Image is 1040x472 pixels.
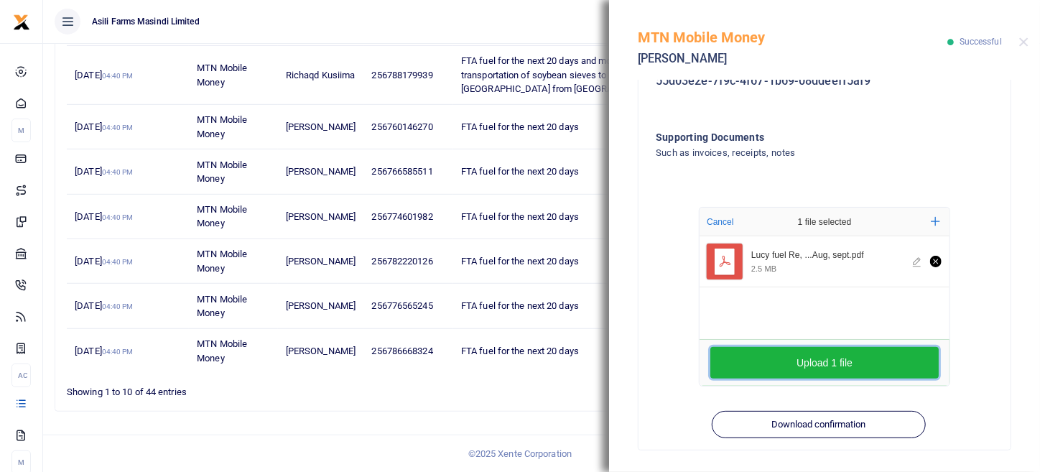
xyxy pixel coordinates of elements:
[11,364,31,387] li: Ac
[286,70,356,80] span: Richaqd Kusiima
[102,168,134,176] small: 04:40 PM
[925,211,946,232] button: Add more files
[372,121,433,132] span: 256760146270
[197,63,247,88] span: MTN Mobile Money
[286,256,356,267] span: [PERSON_NAME]
[710,347,939,379] button: Upload 1 file
[197,204,247,229] span: MTN Mobile Money
[763,208,886,236] div: 1 file selected
[461,55,663,94] span: FTA fuel for the next 20 days and money for transportation of soybean sieves to [GEOGRAPHIC_DATA]...
[197,249,247,274] span: MTN Mobile Money
[197,114,247,139] span: MTN Mobile Money
[960,37,1002,47] span: Successful
[102,213,134,221] small: 04:40 PM
[75,211,133,222] span: [DATE]
[461,300,579,311] span: FTA fuel for the next 20 days
[461,256,579,267] span: FTA fuel for the next 20 days
[638,29,948,46] h5: MTN Mobile Money
[102,124,134,131] small: 04:40 PM
[197,159,247,185] span: MTN Mobile Money
[11,119,31,142] li: M
[67,377,457,399] div: Showing 1 to 10 of 44 entries
[712,411,925,438] button: Download confirmation
[197,294,247,319] span: MTN Mobile Money
[75,346,133,356] span: [DATE]
[286,346,356,356] span: [PERSON_NAME]
[656,145,935,161] h4: Such as invoices, receipts, notes
[102,302,134,310] small: 04:40 PM
[75,70,133,80] span: [DATE]
[372,300,433,311] span: 256776565245
[372,166,433,177] span: 256766585511
[461,166,579,177] span: FTA fuel for the next 20 days
[197,338,247,364] span: MTN Mobile Money
[702,213,738,231] button: Cancel
[286,300,356,311] span: [PERSON_NAME]
[461,346,579,356] span: FTA fuel for the next 20 days
[75,121,133,132] span: [DATE]
[102,258,134,266] small: 04:40 PM
[910,254,926,269] button: Edit file Lucy fuel Re, July, Aug, sept.pdf
[286,211,356,222] span: [PERSON_NAME]
[75,300,133,311] span: [DATE]
[699,207,950,387] div: File Uploader
[461,121,579,132] span: FTA fuel for the next 20 days
[75,256,133,267] span: [DATE]
[75,166,133,177] span: [DATE]
[102,348,134,356] small: 04:40 PM
[751,250,904,262] div: Lucy fuel Re, July, Aug, sept.pdf
[638,52,948,66] h5: [PERSON_NAME]
[102,72,134,80] small: 04:40 PM
[286,166,356,177] span: [PERSON_NAME]
[656,74,993,88] h5: 55d03e2e-7f9c-4f67-1b69-08ddeeff5af9
[372,211,433,222] span: 256774601982
[751,264,776,274] div: 2.5 MB
[372,70,433,80] span: 256788179939
[656,129,935,145] h4: Supporting Documents
[86,15,205,28] span: Asili Farms Masindi Limited
[286,121,356,132] span: [PERSON_NAME]
[372,256,433,267] span: 256782220126
[1019,37,1029,47] button: Close
[461,211,579,222] span: FTA fuel for the next 20 days
[13,14,30,31] img: logo-small
[13,16,30,27] a: logo-small logo-large logo-large
[928,254,944,269] button: Remove file
[372,346,433,356] span: 256786668324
